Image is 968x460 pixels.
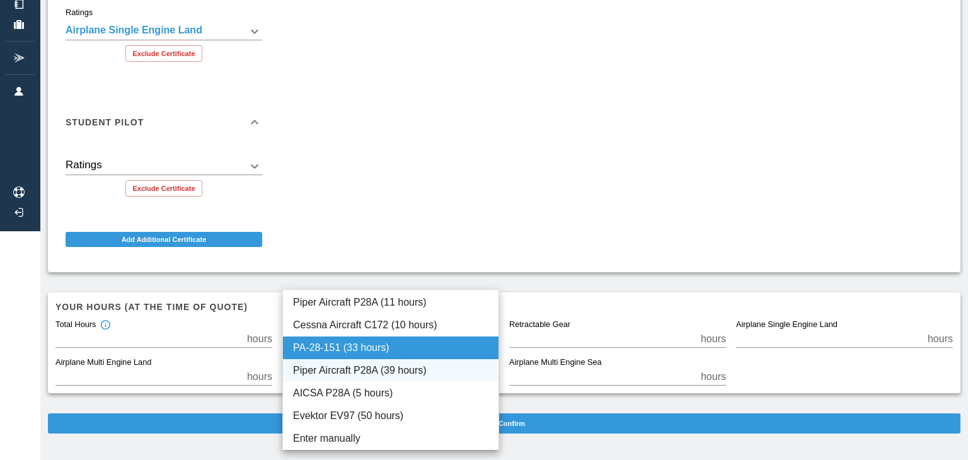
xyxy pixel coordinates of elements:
li: Cessna Aircraft C172 (10 hours) [283,314,498,336]
li: AICSA P28A (5 hours) [283,382,498,405]
li: Enter manually [283,427,498,450]
li: PA-28-151 (33 hours) [283,336,498,359]
li: Evektor EV97 (50 hours) [283,405,498,427]
li: Piper Aircraft P28A (11 hours) [283,291,498,314]
li: Piper Aircraft P28A (39 hours) [283,359,498,382]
